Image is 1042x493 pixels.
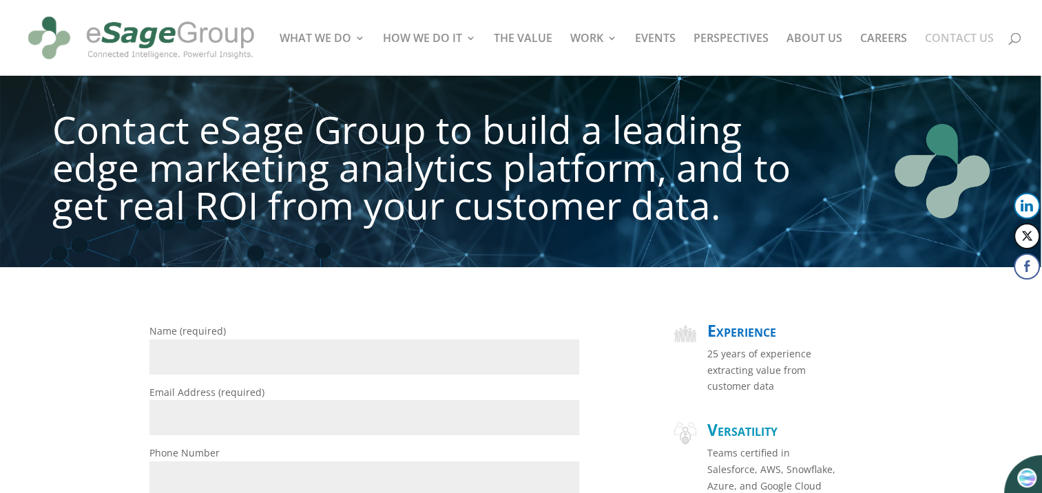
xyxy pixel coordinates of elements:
[149,446,579,485] label: Phone Number
[1014,223,1040,249] button: Twitter Share
[694,33,769,76] a: PERSPECTIVES
[707,419,777,441] span: Versatility
[52,94,806,110] p: ,
[925,33,994,76] a: CONTACT US
[23,6,259,70] img: eSage Group
[1014,193,1040,219] button: LinkedIn Share
[707,346,838,395] p: 25 years of experience extracting value from customer data
[1014,253,1040,280] button: Facebook Share
[494,33,552,76] a: THE VALUE
[786,33,842,76] a: ABOUT US
[707,319,775,342] span: Experience
[149,386,579,425] label: Email Address (required)
[149,400,579,435] input: Email Address (required)
[280,33,365,76] a: WHAT WE DO
[860,33,907,76] a: CAREERS
[52,110,806,242] h1: Contact eSage Group to build a leading edge marketing analytics platform, and to get real ROI fro...
[635,33,676,76] a: EVENTS
[570,33,617,76] a: WORK
[383,33,476,76] a: HOW WE DO IT
[149,324,579,364] label: Name (required)
[149,339,579,375] input: Name (required)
